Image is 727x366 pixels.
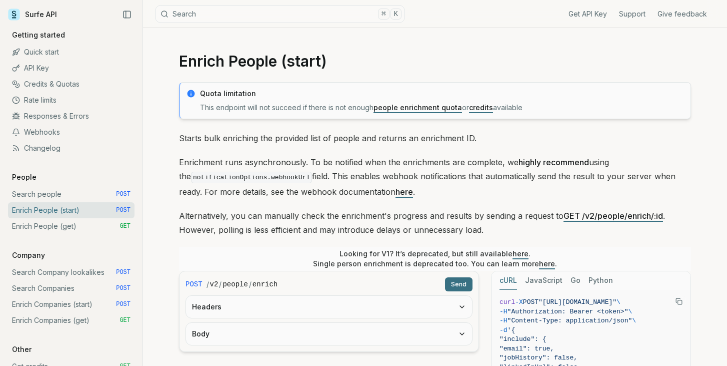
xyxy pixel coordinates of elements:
[179,155,691,199] p: Enrichment runs asynchronously. To be notified when the enrichments are complete, we using the fi...
[200,89,684,99] p: Quota limitation
[210,279,218,289] code: v2
[179,52,691,70] h1: Enrich People (start)
[116,206,130,214] span: POST
[568,9,607,19] a: Get API Key
[619,9,645,19] a: Support
[469,103,493,112] a: credits
[313,249,557,269] p: Looking for V1? It’s deprecated, but still available . Single person enrichment is deprecated too...
[507,308,628,315] span: "Authorization: Bearer <token>"
[538,298,616,306] span: "[URL][DOMAIN_NAME]"
[8,30,69,40] p: Getting started
[8,344,35,354] p: Other
[632,317,636,324] span: \
[512,249,528,258] a: here
[616,298,620,306] span: \
[116,300,130,308] span: POST
[206,279,209,289] span: /
[499,335,546,343] span: "include": {
[222,279,247,289] code: people
[8,172,40,182] p: People
[119,316,130,324] span: GET
[8,7,57,22] a: Surfe API
[515,298,523,306] span: -X
[499,308,507,315] span: -H
[155,5,405,23] button: Search⌘K
[119,7,134,22] button: Collapse Sidebar
[563,211,663,221] a: GET /v2/people/enrich/:id
[390,9,401,20] kbd: K
[8,44,134,60] a: Quick start
[628,308,632,315] span: \
[507,317,632,324] span: "Content-Type: application/json"
[8,264,134,280] a: Search Company lookalikes POST
[499,326,507,334] span: -d
[8,312,134,328] a: Enrich Companies (get) GET
[657,9,707,19] a: Give feedback
[518,157,589,167] strong: highly recommend
[499,345,554,352] span: "email": true,
[8,218,134,234] a: Enrich People (get) GET
[8,296,134,312] a: Enrich Companies (start) POST
[116,284,130,292] span: POST
[116,190,130,198] span: POST
[671,294,686,309] button: Copy Text
[588,271,613,290] button: Python
[445,277,472,291] button: Send
[8,76,134,92] a: Credits & Quotas
[395,187,413,197] a: here
[179,131,691,145] p: Starts bulk enriching the provided list of people and returns an enrichment ID.
[179,209,691,237] p: Alternatively, you can manually check the enrichment's progress and results by sending a request ...
[523,298,538,306] span: POST
[499,271,517,290] button: cURL
[499,298,515,306] span: curl
[8,202,134,218] a: Enrich People (start) POST
[116,268,130,276] span: POST
[570,271,580,290] button: Go
[8,186,134,202] a: Search people POST
[252,279,277,289] code: enrich
[186,296,472,318] button: Headers
[499,354,577,361] span: "jobHistory": false,
[525,271,562,290] button: JavaScript
[186,323,472,345] button: Body
[499,317,507,324] span: -H
[8,124,134,140] a: Webhooks
[8,250,49,260] p: Company
[378,9,389,20] kbd: ⌘
[200,103,684,113] p: This endpoint will not succeed if there is not enough or available
[8,140,134,156] a: Changelog
[8,280,134,296] a: Search Companies POST
[507,326,515,334] span: '{
[539,259,555,268] a: here
[8,60,134,76] a: API Key
[8,108,134,124] a: Responses & Errors
[8,92,134,108] a: Rate limits
[249,279,251,289] span: /
[185,279,202,289] span: POST
[373,103,462,112] a: people enrichment quota
[119,222,130,230] span: GET
[191,172,312,183] code: notificationOptions.webhookUrl
[219,279,221,289] span: /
